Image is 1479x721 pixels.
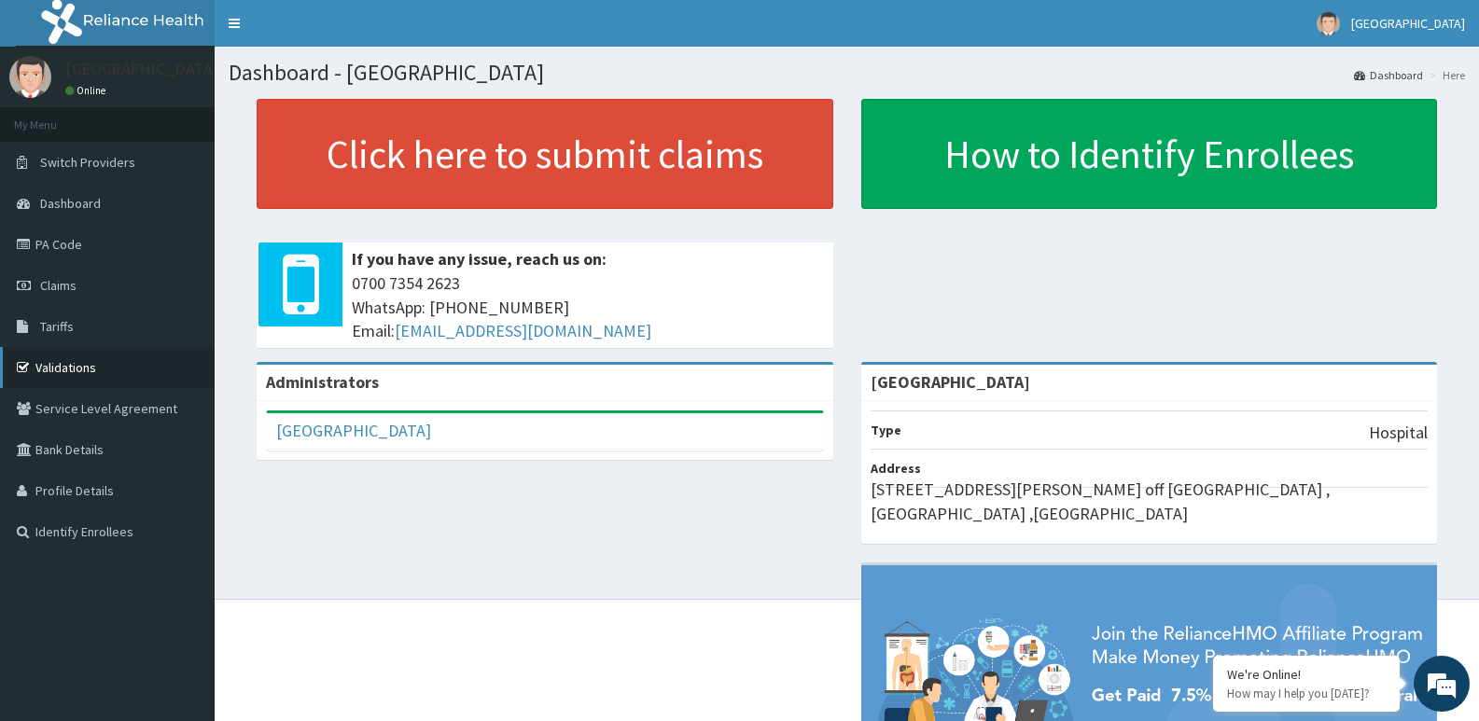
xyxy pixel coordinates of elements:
div: We're Online! [1227,666,1386,683]
strong: [GEOGRAPHIC_DATA] [871,371,1030,393]
span: 0700 7354 2623 WhatsApp: [PHONE_NUMBER] Email: [352,271,824,343]
div: Chat with us now [97,104,314,129]
a: Click here to submit claims [257,99,833,209]
a: [EMAIL_ADDRESS][DOMAIN_NAME] [395,320,651,341]
a: Online [65,84,110,97]
img: User Image [1317,12,1340,35]
b: If you have any issue, reach us on: [352,248,607,270]
a: Dashboard [1354,67,1423,83]
span: Tariffs [40,318,74,335]
b: Type [871,422,901,438]
span: [GEOGRAPHIC_DATA] [1351,15,1465,32]
textarea: Type your message and hit 'Enter' [9,509,356,575]
span: We're online! [108,235,258,423]
p: [STREET_ADDRESS][PERSON_NAME] off [GEOGRAPHIC_DATA] , [GEOGRAPHIC_DATA] ,[GEOGRAPHIC_DATA] [871,478,1429,525]
span: Dashboard [40,195,101,212]
span: Switch Providers [40,154,135,171]
p: Hospital [1369,421,1428,445]
b: Address [871,460,921,477]
img: User Image [9,56,51,98]
b: Administrators [266,371,379,393]
li: Here [1425,67,1465,83]
h1: Dashboard - [GEOGRAPHIC_DATA] [229,61,1465,85]
p: [GEOGRAPHIC_DATA] [65,61,219,77]
p: How may I help you today? [1227,686,1386,701]
span: Claims [40,277,77,294]
a: How to Identify Enrollees [861,99,1438,209]
img: d_794563401_company_1708531726252_794563401 [35,93,76,140]
div: Minimize live chat window [306,9,351,54]
a: [GEOGRAPHIC_DATA] [276,420,431,441]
